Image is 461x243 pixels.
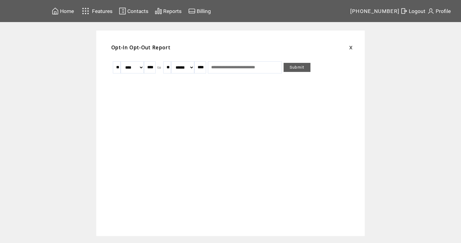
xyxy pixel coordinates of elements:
[157,65,161,70] span: to
[436,8,451,14] span: Profile
[119,7,126,15] img: contacts.svg
[52,7,59,15] img: home.svg
[155,7,162,15] img: chart.svg
[80,6,91,16] img: features.svg
[426,6,452,16] a: Profile
[399,6,426,16] a: Logout
[127,8,148,14] span: Contacts
[284,63,310,72] a: Submit
[154,6,183,16] a: Reports
[92,8,113,14] span: Features
[60,8,74,14] span: Home
[197,8,211,14] span: Billing
[400,7,408,15] img: exit.svg
[187,6,212,16] a: Billing
[51,6,75,16] a: Home
[188,7,196,15] img: creidtcard.svg
[79,5,113,17] a: Features
[111,44,170,51] span: Opt-In Opt-Out Report
[427,7,434,15] img: profile.svg
[409,8,425,14] span: Logout
[118,6,149,16] a: Contacts
[163,8,182,14] span: Reports
[350,8,400,14] span: [PHONE_NUMBER]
